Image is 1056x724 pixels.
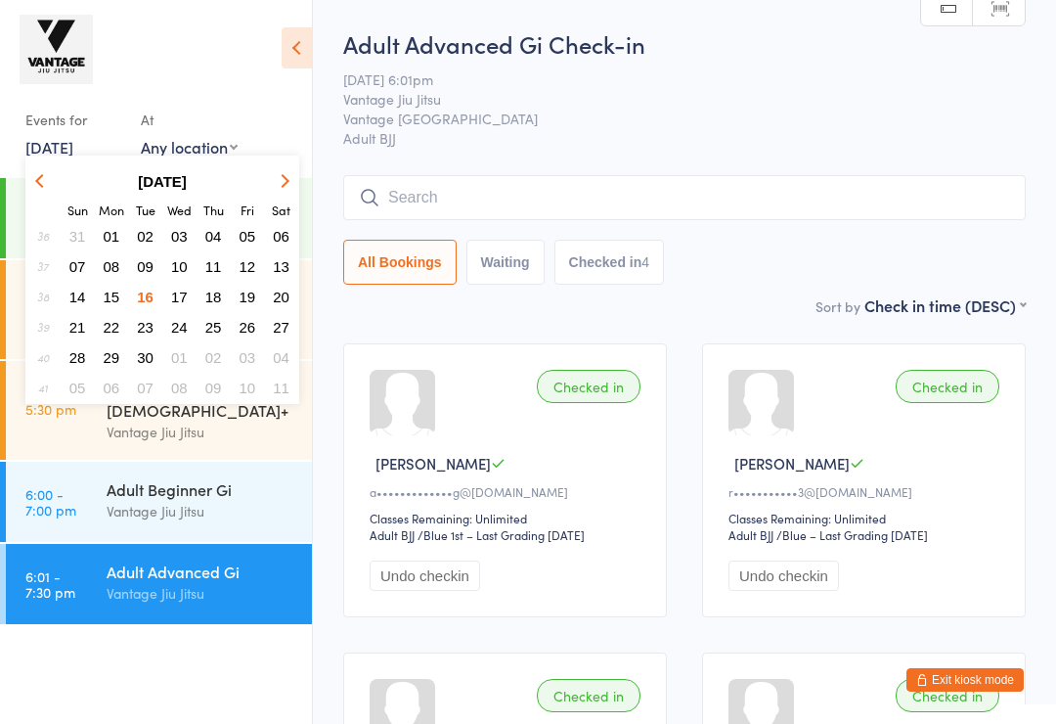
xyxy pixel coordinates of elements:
[815,296,860,316] label: Sort by
[164,284,195,310] button: 17
[418,526,585,543] span: / Blue 1st – Last Grading [DATE]
[164,344,195,371] button: 01
[233,253,263,280] button: 12
[137,319,154,336] span: 23
[99,202,124,218] small: Monday
[104,228,120,245] span: 01
[906,668,1024,692] button: Exit kiosk mode
[266,314,296,340] button: 27
[137,349,154,366] span: 30
[104,349,120,366] span: 29
[25,104,121,136] div: Events for
[370,526,415,543] div: Adult BJJ
[205,289,222,305] span: 18
[164,253,195,280] button: 10
[343,109,995,128] span: Vantage [GEOGRAPHIC_DATA]
[37,319,49,335] em: 39
[343,89,995,109] span: Vantage Jiu Jitsu
[130,375,160,401] button: 07
[107,500,295,522] div: Vantage Jiu Jitsu
[537,679,640,712] div: Checked in
[273,319,289,336] span: 27
[896,370,999,403] div: Checked in
[164,314,195,340] button: 24
[38,380,48,395] em: 41
[69,258,86,275] span: 07
[97,284,127,310] button: 15
[273,228,289,245] span: 06
[138,173,187,190] strong: [DATE]
[240,380,256,396] span: 10
[241,202,254,218] small: Friday
[240,258,256,275] span: 12
[641,254,649,270] div: 4
[198,314,229,340] button: 25
[728,526,773,543] div: Adult BJJ
[25,486,76,518] time: 6:00 - 7:00 pm
[6,178,312,258] a: 7:00 -8:00 amAdult All Levels No - GiVantage Jiu Jitsu
[137,258,154,275] span: 09
[130,314,160,340] button: 23
[266,223,296,249] button: 06
[97,253,127,280] button: 08
[776,526,928,543] span: / Blue – Last Grading [DATE]
[69,380,86,396] span: 05
[104,289,120,305] span: 15
[167,202,192,218] small: Wednesday
[240,228,256,245] span: 05
[107,478,295,500] div: Adult Beginner Gi
[203,202,224,218] small: Thursday
[164,223,195,249] button: 03
[171,380,188,396] span: 08
[97,375,127,401] button: 06
[130,284,160,310] button: 16
[6,361,312,460] a: 4:45 -5:30 pmKids BJJ Ages [DEMOGRAPHIC_DATA]+Vantage Jiu Jitsu
[728,510,1005,526] div: Classes Remaining: Unlimited
[198,223,229,249] button: 04
[273,258,289,275] span: 13
[375,453,491,474] span: [PERSON_NAME]
[107,421,295,443] div: Vantage Jiu Jitsu
[97,314,127,340] button: 22
[141,136,238,158] div: Any location
[171,319,188,336] span: 24
[233,223,263,249] button: 05
[266,253,296,280] button: 13
[97,223,127,249] button: 01
[370,483,646,500] div: a•••••••••••••g@[DOMAIN_NAME]
[67,202,88,218] small: Sunday
[6,544,312,624] a: 6:01 -7:30 pmAdult Advanced GiVantage Jiu Jitsu
[141,104,238,136] div: At
[370,510,646,526] div: Classes Remaining: Unlimited
[273,349,289,366] span: 04
[198,253,229,280] button: 11
[343,69,995,89] span: [DATE] 6:01pm
[63,223,93,249] button: 31
[171,258,188,275] span: 10
[466,240,545,285] button: Waiting
[6,260,312,359] a: 4:00 -4:45 pmKids BJJ Ages [DEMOGRAPHIC_DATA]Vantage Jiu Jitsu
[240,289,256,305] span: 19
[69,349,86,366] span: 28
[205,228,222,245] span: 04
[343,240,457,285] button: All Bookings
[130,223,160,249] button: 02
[233,314,263,340] button: 26
[205,258,222,275] span: 11
[25,385,76,417] time: 4:45 - 5:30 pm
[240,349,256,366] span: 03
[343,175,1026,220] input: Search
[69,289,86,305] span: 14
[233,375,263,401] button: 10
[343,128,1026,148] span: Adult BJJ
[205,319,222,336] span: 25
[137,380,154,396] span: 07
[728,561,839,591] button: Undo checkin
[370,561,480,591] button: Undo checkin
[137,289,154,305] span: 16
[63,375,93,401] button: 05
[63,253,93,280] button: 07
[37,258,49,274] em: 37
[272,202,290,218] small: Saturday
[37,228,49,244] em: 36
